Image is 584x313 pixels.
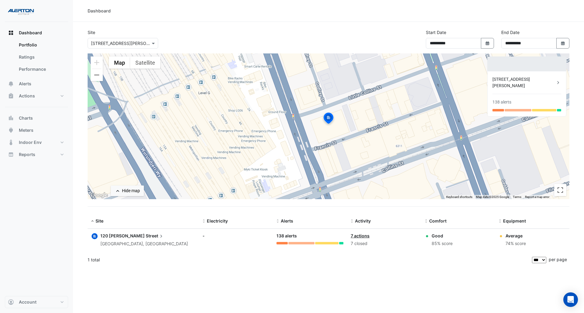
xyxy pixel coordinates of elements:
button: Show satellite imagery [130,56,160,69]
span: Activity [355,218,371,223]
app-icon: Actions [8,93,14,99]
div: Hide map [122,188,140,194]
span: Site [96,218,103,223]
span: Dashboard [19,30,42,36]
img: Google [89,191,109,199]
app-icon: Charts [8,115,14,121]
fa-icon: Select Date [485,41,490,46]
span: Reports [19,151,35,158]
a: 7 actions [351,233,370,238]
a: Portfolio [14,39,68,51]
button: Alerts [5,78,68,90]
div: 138 alerts [276,233,343,240]
label: End Date [501,29,520,36]
div: Dashboard [88,8,111,14]
button: Charts [5,112,68,124]
span: Electricity [207,218,228,223]
div: 1 total [88,252,531,267]
button: Hide map [111,185,144,196]
button: Actions [5,90,68,102]
div: 74% score [506,240,526,247]
a: Ratings [14,51,68,63]
button: Reports [5,148,68,161]
div: 7 closed [351,240,418,247]
span: Comfort [429,218,447,223]
span: Alerts [19,81,31,87]
button: Zoom in [91,56,103,69]
div: [STREET_ADDRESS][PERSON_NAME] [492,76,555,89]
div: 85% score [432,240,453,247]
button: Meters [5,124,68,136]
button: Zoom out [91,69,103,81]
a: Click to see this area on Google Maps [89,191,109,199]
a: Performance [14,63,68,75]
button: Show street map [109,56,130,69]
div: Good [432,233,453,239]
div: Dashboard [5,39,68,78]
div: 138 alerts [492,99,511,105]
fa-icon: Select Date [560,41,566,46]
img: site-pin-selected.svg [322,112,335,126]
span: Indoor Env [19,139,42,145]
span: Alerts [281,218,293,223]
label: Site [88,29,95,36]
span: per page [549,257,567,262]
span: Equipment [503,218,526,223]
div: Open Intercom Messenger [563,292,578,307]
button: Account [5,296,68,308]
span: Meters [19,127,33,133]
button: Dashboard [5,27,68,39]
span: 120 [PERSON_NAME] [100,233,145,238]
span: Street [146,233,164,239]
img: Company Logo [7,5,35,17]
div: - [203,233,269,239]
button: Toggle fullscreen view [554,184,566,196]
app-icon: Alerts [8,81,14,87]
a: Terms (opens in new tab) [513,195,521,199]
span: Map data ©2025 Google [476,195,509,199]
app-icon: Dashboard [8,30,14,36]
span: Account [19,299,36,305]
button: Indoor Env [5,136,68,148]
span: Charts [19,115,33,121]
span: Actions [19,93,35,99]
div: [GEOGRAPHIC_DATA], [GEOGRAPHIC_DATA] [100,240,188,247]
app-icon: Meters [8,127,14,133]
button: Keyboard shortcuts [446,195,472,199]
label: Start Date [426,29,446,36]
app-icon: Reports [8,151,14,158]
a: Report a map error [525,195,549,199]
app-icon: Indoor Env [8,139,14,145]
div: Average [506,233,526,239]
